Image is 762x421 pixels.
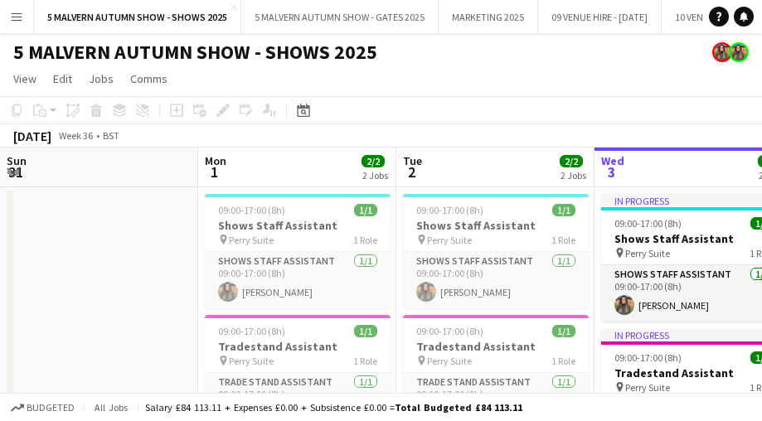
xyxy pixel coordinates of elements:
span: 09:00-17:00 (8h) [614,351,682,364]
span: 1/1 [552,204,575,216]
span: 1/1 [552,325,575,337]
div: BST [103,129,119,142]
app-user-avatar: Esme Ruff [712,42,732,62]
span: Edit [53,71,72,86]
button: 09 VENUE HIRE - [DATE] [538,1,662,33]
span: 1/1 [354,325,377,337]
span: Tue [403,153,422,168]
span: 3 [599,162,624,181]
span: 2/2 [560,155,583,167]
span: Wed [601,153,624,168]
h3: Tradestand Assistant [403,339,589,354]
span: Perry Suite [229,355,274,367]
span: 2/2 [362,155,385,167]
span: Budgeted [27,402,75,414]
app-card-role: Shows Staff Assistant1/109:00-17:00 (8h)[PERSON_NAME] [403,252,589,308]
div: Salary £84 113.11 + Expenses £0.00 + Subsistence £0.00 = [145,401,522,414]
button: 5 MALVERN AUTUMN SHOW - SHOWS 2025 [34,1,241,33]
app-user-avatar: Esme Ruff [729,42,749,62]
span: All jobs [91,401,131,414]
div: 2 Jobs [561,169,586,181]
span: 1 Role [551,355,575,367]
span: Mon [205,153,226,168]
a: Edit [46,68,79,90]
span: Perry Suite [427,234,472,246]
span: 09:00-17:00 (8h) [218,204,285,216]
span: Jobs [89,71,114,86]
span: Perry Suite [229,234,274,246]
app-job-card: 09:00-17:00 (8h)1/1Shows Staff Assistant Perry Suite1 RoleShows Staff Assistant1/109:00-17:00 (8h... [403,194,589,308]
h3: Shows Staff Assistant [403,218,589,233]
span: 1 Role [551,234,575,246]
a: Jobs [82,68,120,90]
span: 1 Role [353,234,377,246]
span: 09:00-17:00 (8h) [416,204,483,216]
span: 09:00-17:00 (8h) [614,217,682,230]
span: 2 [400,162,422,181]
span: View [13,71,36,86]
span: 1/1 [354,204,377,216]
h1: 5 MALVERN AUTUMN SHOW - SHOWS 2025 [13,40,377,65]
app-card-role: Shows Staff Assistant1/109:00-17:00 (8h)[PERSON_NAME] [205,252,391,308]
a: View [7,68,43,90]
app-job-card: 09:00-17:00 (8h)1/1Shows Staff Assistant Perry Suite1 RoleShows Staff Assistant1/109:00-17:00 (8h... [205,194,391,308]
h3: Tradestand Assistant [205,339,391,354]
span: Week 36 [55,129,96,142]
span: 09:00-17:00 (8h) [218,325,285,337]
span: 1 Role [353,355,377,367]
span: 09:00-17:00 (8h) [416,325,483,337]
button: MARKETING 2025 [439,1,538,33]
button: Budgeted [8,399,77,417]
span: Total Budgeted £84 113.11 [395,401,522,414]
span: Perry Suite [427,355,472,367]
button: 5 MALVERN AUTUMN SHOW - GATES 2025 [241,1,439,33]
span: Perry Suite [625,247,670,259]
span: Sun [7,153,27,168]
a: Comms [124,68,174,90]
span: Perry Suite [625,381,670,394]
div: [DATE] [13,128,51,144]
div: 2 Jobs [362,169,388,181]
h3: Shows Staff Assistant [205,218,391,233]
span: 1 [202,162,226,181]
span: Comms [130,71,167,86]
span: 31 [4,162,27,181]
